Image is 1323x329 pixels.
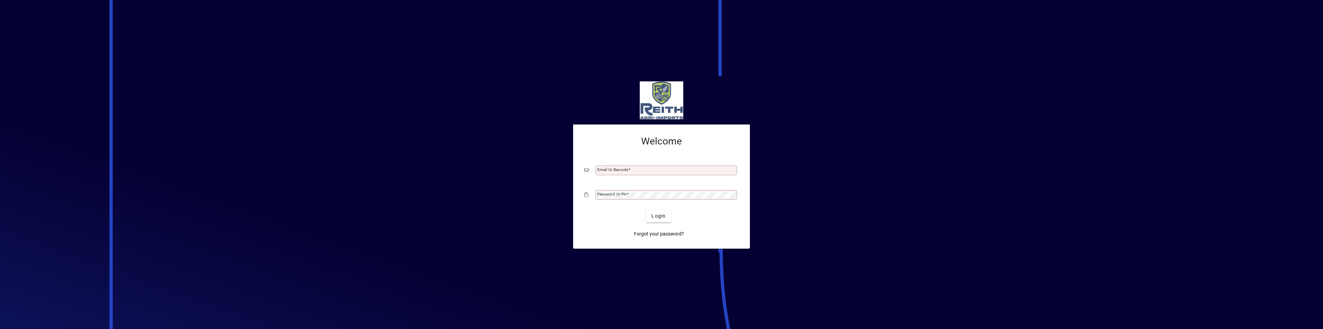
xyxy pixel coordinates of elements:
[651,212,666,220] span: Login
[584,136,739,147] h2: Welcome
[597,192,627,197] mat-label: Password or Pin
[597,167,628,172] mat-label: Email or Barcode
[646,210,671,222] button: Login
[634,230,684,238] span: Forgot your password?
[631,228,687,240] a: Forgot your password?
